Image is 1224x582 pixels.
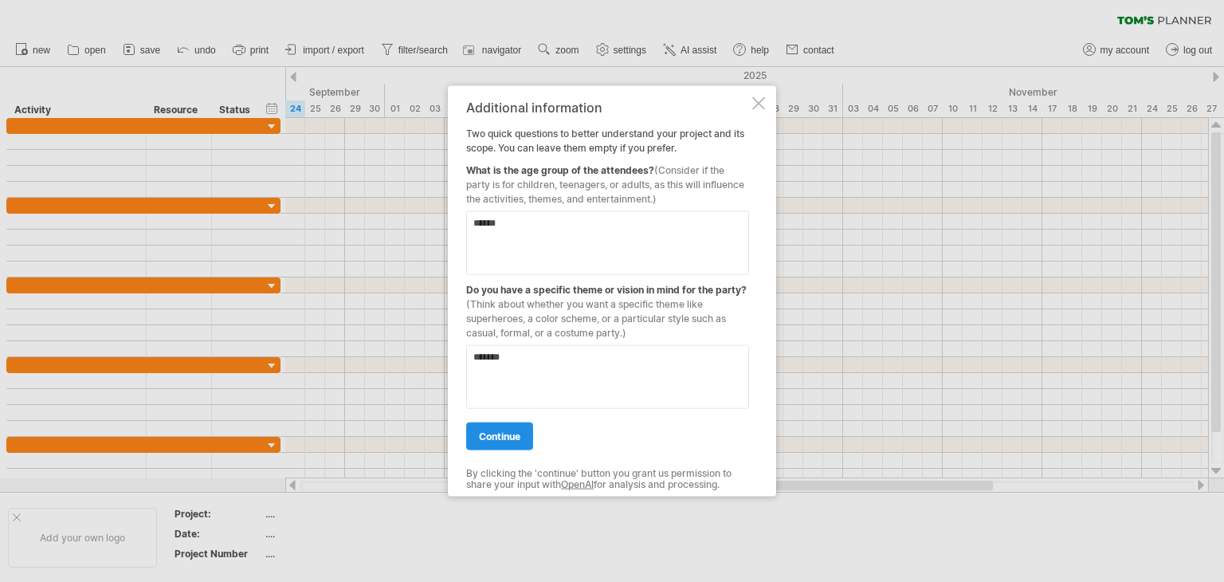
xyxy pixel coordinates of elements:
[466,155,749,206] div: What is the age group of the attendees?
[561,478,594,490] a: OpenAI
[466,298,726,339] span: (Think about whether you want a specific theme like superheroes, a color scheme, or a particular ...
[466,468,749,491] div: By clicking the 'continue' button you grant us permission to share your input with for analysis a...
[466,423,533,450] a: continue
[466,275,749,340] div: Do you have a specific theme or vision in mind for the party?
[479,431,520,442] span: continue
[466,164,744,205] span: (Consider if the party is for children, teenagers, or adults, as this will influence the activiti...
[466,100,749,482] div: Two quick questions to better understand your project and its scope. You can leave them empty if ...
[466,100,749,115] div: Additional information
